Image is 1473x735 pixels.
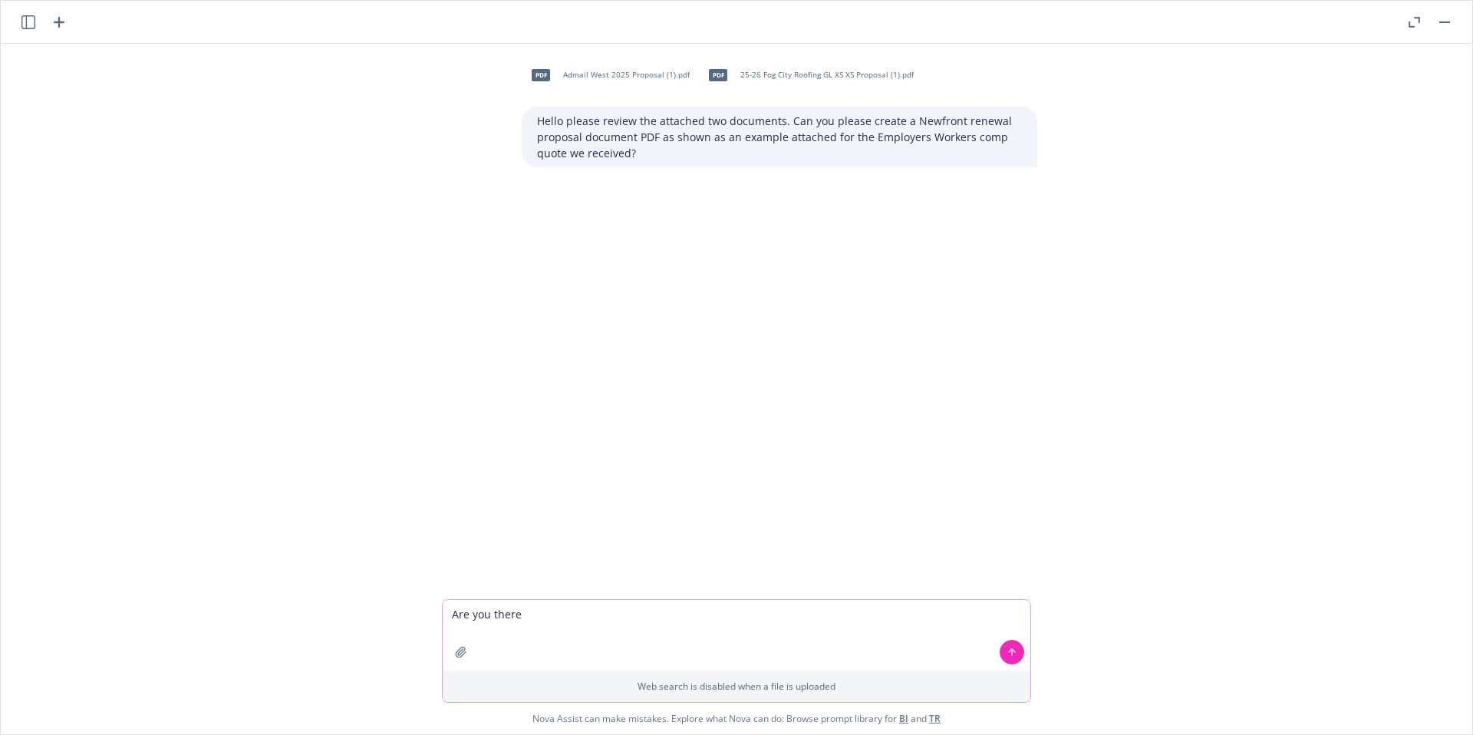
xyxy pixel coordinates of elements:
[699,56,917,94] div: pdf25-26 Fog City Roofing GL XS XS Proposal (1).pdf
[537,113,1022,161] p: Hello please review the attached two documents. Can you please create a Newfront renewal proposal...
[929,712,941,725] a: TR
[452,680,1021,693] p: Web search is disabled when a file is uploaded
[532,703,941,734] span: Nova Assist can make mistakes. Explore what Nova can do: Browse prompt library for and
[709,69,727,81] span: pdf
[522,56,693,94] div: pdfAdmail West 2025 Proposal (1).pdf
[740,70,914,80] span: 25-26 Fog City Roofing GL XS XS Proposal (1).pdf
[563,70,690,80] span: Admail West 2025 Proposal (1).pdf
[899,712,908,725] a: BI
[532,69,550,81] span: pdf
[443,600,1030,671] textarea: Are you there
